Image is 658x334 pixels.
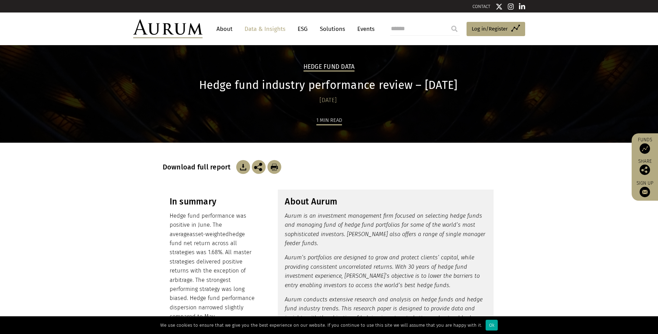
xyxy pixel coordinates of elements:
div: 1 min read [316,116,342,125]
span: asset-weighted [189,231,229,237]
a: Sign up [635,180,655,197]
a: Solutions [316,23,349,35]
a: Funds [635,137,655,154]
a: ESG [294,23,311,35]
a: About [213,23,236,35]
em: Aurum conducts extensive research and analysis on hedge funds and hedge fund industry trends. Thi... [285,296,482,330]
div: Share [635,159,655,175]
input: Submit [447,22,461,36]
div: [DATE] [163,95,494,105]
img: Sign up to our newsletter [640,187,650,197]
a: Log in/Register [467,22,525,36]
p: Hedge fund performance was positive in June. The average hedge fund net return across all strateg... [170,211,256,322]
h3: In summary [170,197,256,207]
img: Linkedin icon [519,3,525,10]
img: Twitter icon [496,3,503,10]
img: Share this post [640,165,650,175]
em: Aurum’s portfolios are designed to grow and protect clients’ capital, while providing consistent ... [285,254,480,288]
img: Share this post [252,160,266,174]
img: Instagram icon [508,3,514,10]
img: Access Funds [640,143,650,154]
a: CONTACT [472,4,490,9]
img: Aurum [133,19,203,38]
h2: Hedge Fund Data [304,63,355,72]
img: Download Article [236,160,250,174]
a: Data & Insights [241,23,289,35]
img: Download Article [267,160,281,174]
h3: Download full report [163,163,234,171]
h3: About Aurum [285,197,487,207]
div: Ok [486,320,498,331]
h1: Hedge fund industry performance review – [DATE] [163,78,494,92]
span: Log in/Register [472,25,508,33]
a: Events [354,23,375,35]
em: Aurum is an investment management firm focused on selecting hedge funds and managing fund of hedg... [285,212,485,247]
